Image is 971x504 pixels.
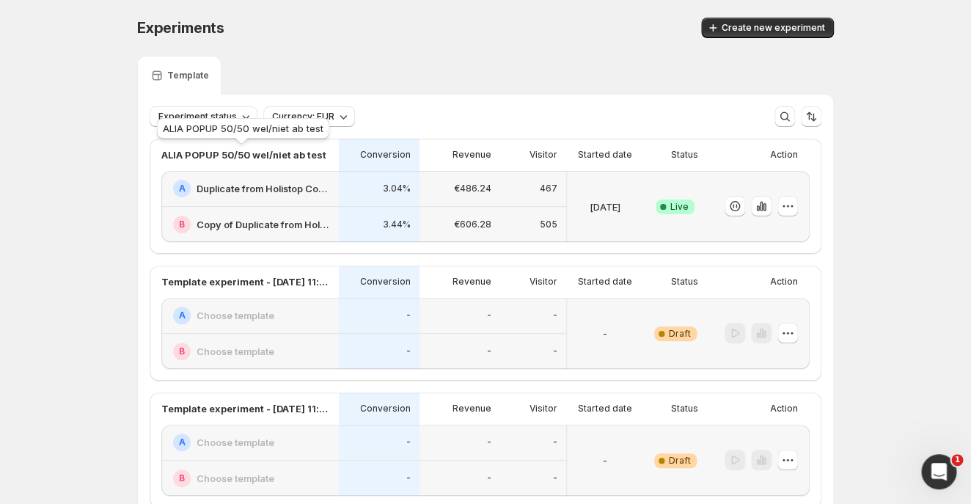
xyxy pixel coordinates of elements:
span: Create new experiment [722,22,825,34]
p: Revenue [452,276,491,288]
p: Action [770,403,798,414]
p: ALIA POPUP 50/50 wel/niet ab test [161,147,326,162]
p: Conversion [360,276,411,288]
p: Started date [578,149,632,161]
p: Revenue [452,403,491,414]
p: - [553,437,557,448]
button: Sort the results [801,106,821,127]
span: Live [670,201,689,213]
p: - [603,453,607,468]
h2: A [179,310,186,321]
p: Action [770,276,798,288]
iframe: Intercom live chat [921,454,956,489]
p: €606.28 [454,219,491,230]
p: Status [671,276,698,288]
span: Experiment status [158,111,237,123]
p: - [406,310,411,321]
h2: B [179,472,185,484]
p: Visitor [530,149,557,161]
p: Visitor [530,276,557,288]
span: Draft [669,455,691,467]
p: - [487,472,491,484]
span: 1 [951,454,963,466]
p: - [553,472,557,484]
span: Experiments [137,19,224,37]
h2: Choose template [197,471,274,486]
p: Status [671,149,698,161]
p: Started date [578,276,632,288]
h2: Choose template [197,435,274,450]
span: Draft [669,328,691,340]
h2: B [179,219,185,230]
p: Visitor [530,403,557,414]
p: - [406,346,411,357]
p: Conversion [360,403,411,414]
h2: A [179,183,186,194]
button: Create new experiment [701,18,834,38]
p: [DATE] [590,200,620,214]
span: Currency: EUR [272,111,334,123]
h2: Choose template [197,344,274,359]
h2: Duplicate from Holistop Cookbook 2 - Split Test [197,181,330,196]
p: Template experiment - [DATE] 11:42:49 [161,401,330,416]
p: Status [671,403,698,414]
p: Revenue [452,149,491,161]
p: Template [167,70,209,81]
p: - [406,437,411,448]
p: Conversion [360,149,411,161]
p: 505 [540,219,557,230]
h2: Copy of Duplicate from Holistop Cookbook 2 - Split Test B [197,217,330,232]
h2: B [179,346,185,357]
p: Action [770,149,798,161]
h2: Choose template [197,308,274,323]
p: €486.24 [454,183,491,194]
p: - [603,326,607,341]
p: Template experiment - [DATE] 11:05:34 [161,274,330,289]
button: Currency: EUR [263,106,355,127]
p: - [553,346,557,357]
p: - [487,346,491,357]
p: - [487,310,491,321]
h2: A [179,437,186,448]
p: 467 [540,183,557,194]
p: - [487,437,491,448]
button: Experiment status [150,106,257,127]
p: 3.04% [383,183,411,194]
p: 3.44% [383,219,411,230]
p: Started date [578,403,632,414]
p: - [553,310,557,321]
p: - [406,472,411,484]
